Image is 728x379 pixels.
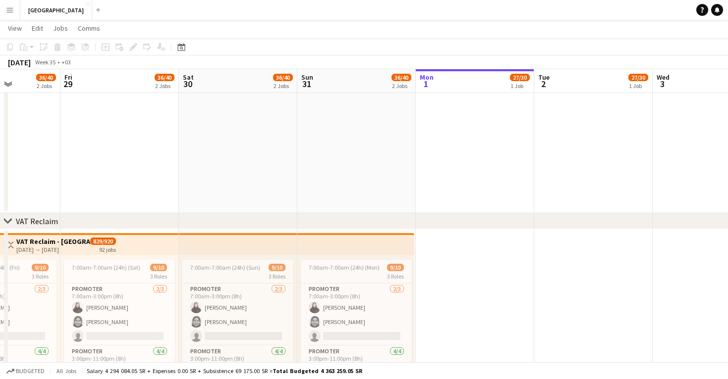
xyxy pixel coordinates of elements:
span: 29 [63,78,72,90]
span: Budgeted [16,368,45,375]
span: 7:00am-7:00am (24h) (Sat) [72,264,140,271]
span: 9/10 [150,264,167,271]
span: All jobs [55,367,78,375]
button: Budgeted [5,366,46,377]
span: Week 35 [33,58,57,66]
span: 36/40 [392,74,411,81]
a: Edit [28,22,47,35]
span: 3 Roles [269,273,285,280]
span: 36/40 [36,74,56,81]
span: Edit [32,24,43,33]
span: 9/10 [269,264,285,271]
span: View [8,24,22,33]
div: 2 Jobs [274,82,292,90]
h3: VAT Reclaim - [GEOGRAPHIC_DATA] [16,237,90,246]
span: 1 [418,78,434,90]
div: 92 jobs [99,245,116,253]
span: 829/920 [90,237,116,245]
span: 27/30 [628,74,648,81]
span: 3 Roles [150,273,167,280]
span: Comms [78,24,100,33]
a: Comms [74,22,104,35]
span: 3 Roles [387,273,404,280]
span: Wed [657,73,670,82]
span: 3 [655,78,670,90]
span: 9/10 [32,264,49,271]
span: 9/10 [387,264,404,271]
span: 36/40 [155,74,174,81]
div: Salary 4 294 084.05 SR + Expenses 0.00 SR + Subsistence 69 175.00 SR = [87,367,362,375]
span: 36/40 [273,74,293,81]
span: Fri [64,73,72,82]
a: Jobs [49,22,72,35]
div: 2 Jobs [392,82,411,90]
span: 31 [300,78,313,90]
span: Sat [183,73,194,82]
app-card-role: Promoter2/37:00am-3:00pm (8h)[PERSON_NAME][PERSON_NAME] [301,284,412,346]
span: 3 Roles [32,273,49,280]
div: 1 Job [629,82,648,90]
span: Total Budgeted 4 363 259.05 SR [273,367,362,375]
span: Sun [301,73,313,82]
span: 30 [181,78,194,90]
span: 27/30 [510,74,530,81]
app-card-role: Promoter2/37:00am-3:00pm (8h)[PERSON_NAME][PERSON_NAME] [182,284,293,346]
button: [GEOGRAPHIC_DATA] [20,0,92,20]
div: 2 Jobs [155,82,174,90]
span: Tue [538,73,550,82]
div: [DATE] → [DATE] [16,246,90,253]
span: 7:00am-7:00am (24h) (Sun) [190,264,260,271]
div: 1 Job [510,82,529,90]
span: 7:00am-7:00am (24h) (Mon) [309,264,380,271]
div: +03 [61,58,71,66]
app-card-role: Promoter2/37:00am-3:00pm (8h)[PERSON_NAME][PERSON_NAME] [64,284,175,346]
span: 2 [537,78,550,90]
div: [DATE] [8,57,31,67]
a: View [4,22,26,35]
span: Jobs [53,24,68,33]
div: 2 Jobs [37,82,56,90]
div: VAT Reclaim [16,216,58,226]
span: Mon [420,73,434,82]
